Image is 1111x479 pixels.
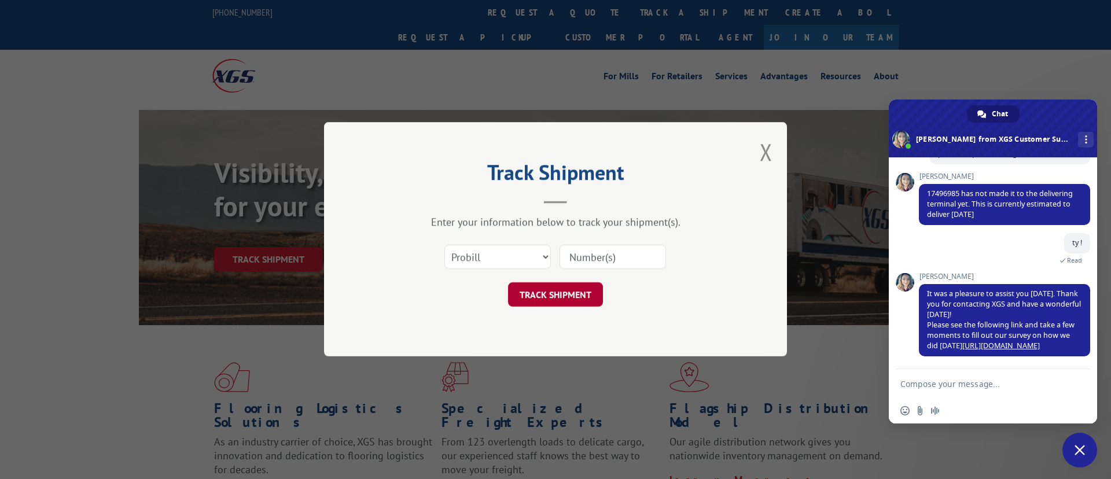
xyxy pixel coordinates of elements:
[927,189,1073,219] span: 17496985 has not made it to the delivering terminal yet. This is currently estimated to deliver [...
[962,341,1040,351] a: [URL][DOMAIN_NAME]
[1067,256,1082,264] span: Read
[900,406,910,415] span: Insert an emoji
[382,164,729,186] h2: Track Shipment
[900,369,1062,398] textarea: Compose your message...
[967,105,1020,123] a: Chat
[915,406,925,415] span: Send a file
[927,289,1081,351] span: It was a pleasure to assist you [DATE]. Thank you for contacting XGS and have a wonderful [DATE]!...
[560,245,666,270] input: Number(s)
[930,406,940,415] span: Audio message
[919,172,1090,180] span: [PERSON_NAME]
[760,137,772,167] button: Close modal
[1062,433,1097,467] a: Close chat
[508,283,603,307] button: TRACK SHIPMENT
[992,105,1008,123] span: Chat
[919,272,1090,281] span: [PERSON_NAME]
[382,216,729,229] div: Enter your information below to track your shipment(s).
[1072,238,1082,248] span: ty !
